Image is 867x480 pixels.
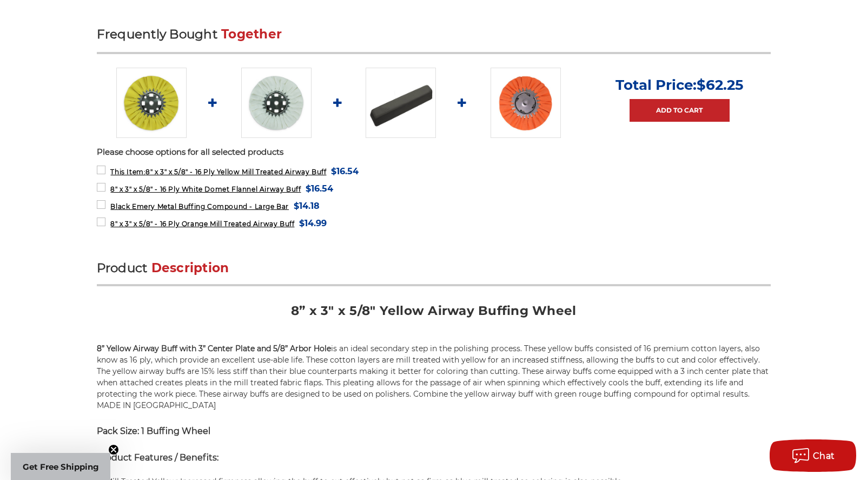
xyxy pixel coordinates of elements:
p: is an ideal secondary step in the polishing process. These yellow buffs consisted of 16 premium c... [97,343,771,411]
button: Close teaser [108,444,119,455]
span: $16.54 [306,181,333,196]
span: Frequently Bought [97,27,217,42]
span: $62.25 [697,76,743,94]
span: Black Emery Metal Buffing Compound - Large Bar [110,202,289,211]
span: Get Free Shipping [23,462,99,472]
span: 8" x 3" x 5/8" - 16 Ply White Domet Flannel Airway Buff [110,185,301,193]
button: Chat [770,439,856,472]
img: 8 x 3 x 5/8 airway buff yellow mill treatment [116,68,187,138]
span: Chat [813,451,835,461]
span: Product [97,260,148,275]
strong: This Item: [110,168,145,176]
span: Description [151,260,229,275]
a: Add to Cart [630,99,730,122]
strong: 8” Yellow Airway Buff with 3” Center Plate and 5/8” Arbor Hole [97,344,331,353]
span: $16.54 [331,164,359,179]
span: 8" x 3" x 5/8" - 16 Ply Orange Mill Treated Airway Buff [110,220,294,228]
span: 8" x 3" x 5/8" - 16 Ply Yellow Mill Treated Airway Buff [110,168,326,176]
span: $14.99 [299,216,327,231]
span: $14.18 [294,199,320,213]
strong: Pack Size: 1 Buffing Wheel [97,426,210,436]
div: Get Free ShippingClose teaser [11,453,110,480]
p: Total Price: [615,76,743,94]
span: Together [221,27,282,42]
h2: 8” x 3" x 5/8" Yellow Airway Buffing Wheel [97,303,771,327]
p: Please choose options for all selected products [97,146,771,159]
strong: Product Features / Benefits: [97,452,219,463]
